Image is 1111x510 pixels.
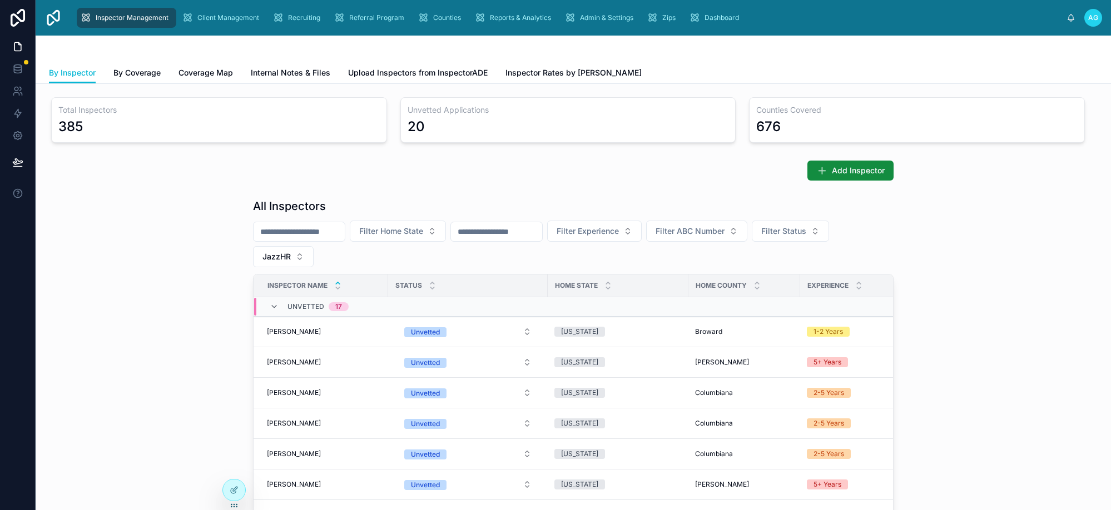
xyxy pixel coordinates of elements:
[349,13,404,22] span: Referral Program
[695,480,749,489] span: [PERSON_NAME]
[267,480,321,489] span: [PERSON_NAME]
[178,67,233,78] span: Coverage Map
[330,8,412,28] a: Referral Program
[554,388,682,398] a: [US_STATE]
[395,321,541,342] a: Select Button
[395,382,541,403] a: Select Button
[807,479,890,489] a: 5+ Years
[96,13,168,22] span: Inspector Management
[267,358,381,367] a: [PERSON_NAME]
[662,13,676,22] span: Zips
[554,327,682,337] a: [US_STATE]
[643,8,683,28] a: Zips
[267,480,381,489] a: [PERSON_NAME]
[408,104,729,116] h3: Unvetted Applications
[554,357,682,367] a: [US_STATE]
[359,226,423,237] span: Filter Home State
[267,388,381,397] a: [PERSON_NAME]
[77,8,176,28] a: Inspector Management
[433,13,461,22] span: Counties
[555,281,598,290] span: Home State
[561,357,598,367] div: [US_STATE]
[557,226,619,237] span: Filter Experience
[695,480,793,489] a: [PERSON_NAME]
[395,383,540,403] button: Select Button
[49,63,96,84] a: By Inspector
[408,118,425,136] div: 20
[288,13,320,22] span: Recruiting
[814,449,844,459] div: 2-5 Years
[756,118,781,136] div: 676
[695,388,733,397] span: Columbiana
[807,449,890,459] a: 2-5 Years
[267,419,381,428] a: [PERSON_NAME]
[113,63,161,85] a: By Coverage
[49,67,96,78] span: By Inspector
[561,479,598,489] div: [US_STATE]
[695,449,733,458] span: Columbiana
[695,358,793,367] a: [PERSON_NAME]
[395,413,541,434] a: Select Button
[561,8,641,28] a: Admin & Settings
[395,322,540,342] button: Select Button
[561,418,598,428] div: [US_STATE]
[814,327,843,337] div: 1-2 Years
[411,358,440,368] div: Unvetted
[348,63,488,85] a: Upload Inspectors from InspectorADE
[262,251,291,262] span: JazzHR
[395,474,541,495] a: Select Button
[580,13,633,22] span: Admin & Settings
[253,246,314,267] button: Select Button
[287,302,324,311] span: Unvetted
[411,327,440,337] div: Unvetted
[695,327,722,336] span: Broward
[807,388,890,398] a: 2-5 Years
[251,67,330,78] span: Internal Notes & Files
[554,479,682,489] a: [US_STATE]
[554,449,682,459] a: [US_STATE]
[58,104,380,116] h3: Total Inspectors
[395,443,541,464] a: Select Button
[251,63,330,85] a: Internal Notes & Files
[490,13,551,22] span: Reports & Analytics
[395,413,540,433] button: Select Button
[267,327,321,336] span: [PERSON_NAME]
[395,474,540,494] button: Select Button
[561,449,598,459] div: [US_STATE]
[807,281,849,290] span: Experience
[395,352,540,372] button: Select Button
[71,6,1067,30] div: scrollable content
[814,388,844,398] div: 2-5 Years
[411,388,440,398] div: Unvetted
[267,388,321,397] span: [PERSON_NAME]
[113,67,161,78] span: By Coverage
[253,198,326,214] h1: All Inspectors
[411,480,440,490] div: Unvetted
[695,419,793,428] a: Columbiana
[686,8,747,28] a: Dashboard
[807,357,890,367] a: 5+ Years
[395,352,541,373] a: Select Button
[705,13,739,22] span: Dashboard
[505,67,642,78] span: Inspector Rates by [PERSON_NAME]
[761,226,806,237] span: Filter Status
[832,165,885,176] span: Add Inspector
[44,9,62,27] img: App logo
[267,327,381,336] a: [PERSON_NAME]
[695,449,793,458] a: Columbiana
[267,449,321,458] span: [PERSON_NAME]
[267,449,381,458] a: [PERSON_NAME]
[348,67,488,78] span: Upload Inspectors from InspectorADE
[197,13,259,22] span: Client Management
[267,281,328,290] span: Inspector Name
[267,358,321,367] span: [PERSON_NAME]
[547,221,642,242] button: Select Button
[395,444,540,464] button: Select Button
[178,63,233,85] a: Coverage Map
[814,479,841,489] div: 5+ Years
[814,418,844,428] div: 2-5 Years
[411,449,440,459] div: Unvetted
[756,104,1078,116] h3: Counties Covered
[414,8,469,28] a: Counties
[695,419,733,428] span: Columbiana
